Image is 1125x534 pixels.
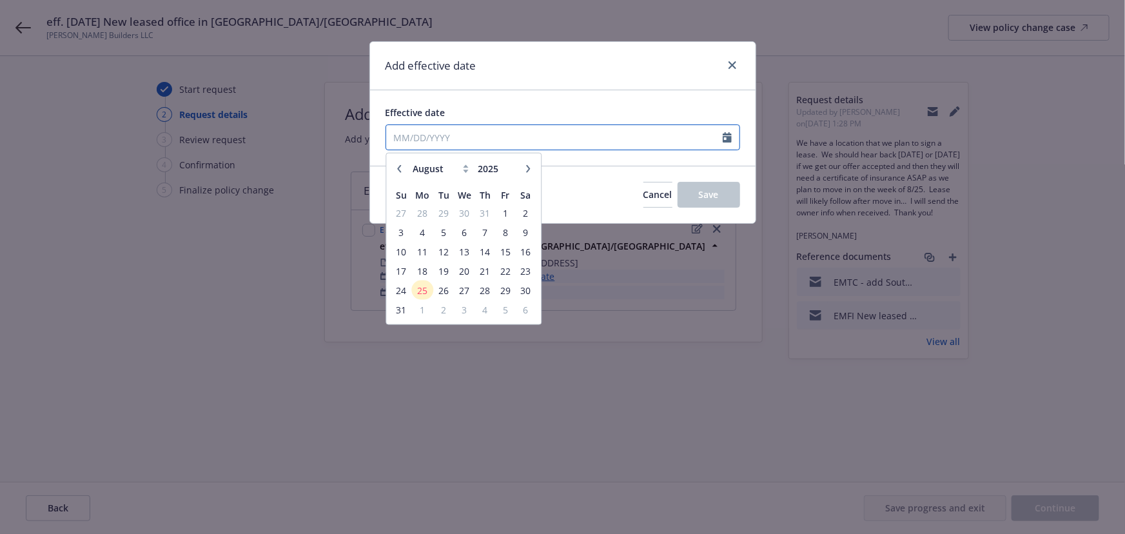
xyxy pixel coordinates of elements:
[396,189,407,201] span: Su
[476,224,494,240] span: 7
[496,243,514,259] span: 15
[475,281,495,300] td: 28
[411,242,433,261] td: 11
[455,262,474,279] span: 20
[495,222,515,242] td: 8
[476,243,494,259] span: 14
[434,261,454,281] td: 19
[496,301,514,317] span: 5
[434,300,454,319] td: 2
[454,222,475,242] td: 6
[413,301,432,317] span: 1
[496,204,514,221] span: 1
[393,243,410,259] span: 10
[517,301,534,317] span: 6
[435,243,453,259] span: 12
[393,204,410,221] span: 27
[476,204,494,221] span: 31
[517,224,534,240] span: 9
[454,281,475,300] td: 27
[496,224,514,240] span: 8
[435,262,453,279] span: 19
[393,262,410,279] span: 17
[516,281,536,300] td: 30
[391,261,411,281] td: 17
[438,189,449,201] span: Tu
[495,261,515,281] td: 22
[435,282,453,298] span: 26
[643,182,672,208] button: Cancel
[455,204,474,221] span: 30
[413,204,432,221] span: 28
[516,300,536,319] td: 6
[411,261,433,281] td: 18
[475,222,495,242] td: 7
[434,242,454,261] td: 12
[725,57,740,73] a: close
[699,188,719,201] span: Save
[458,189,471,201] span: We
[435,301,453,317] span: 2
[393,282,410,298] span: 24
[454,242,475,261] td: 13
[434,281,454,300] td: 26
[501,189,509,201] span: Fr
[455,282,474,298] span: 27
[434,203,454,222] td: 29
[454,261,475,281] td: 20
[413,262,432,279] span: 18
[411,300,433,319] td: 1
[517,204,534,221] span: 2
[393,301,410,317] span: 31
[476,301,494,317] span: 4
[723,132,732,143] svg: Calendar
[475,261,495,281] td: 21
[386,106,445,119] span: Effective date
[416,189,430,201] span: Mo
[520,189,531,201] span: Sa
[411,203,433,222] td: 28
[480,189,491,201] span: Th
[516,242,536,261] td: 16
[391,222,411,242] td: 3
[495,203,515,222] td: 1
[517,243,534,259] span: 16
[475,300,495,319] td: 4
[517,282,534,298] span: 30
[516,203,536,222] td: 2
[391,203,411,222] td: 27
[455,301,474,317] span: 3
[413,224,432,240] span: 4
[495,242,515,261] td: 15
[678,182,740,208] button: Save
[496,282,514,298] span: 29
[393,224,410,240] span: 3
[517,262,534,279] span: 23
[475,203,495,222] td: 31
[516,261,536,281] td: 23
[434,222,454,242] td: 5
[386,57,476,74] h1: Add effective date
[411,281,433,300] td: 25
[413,243,432,259] span: 11
[413,282,432,298] span: 25
[391,242,411,261] td: 10
[435,204,453,221] span: 29
[454,300,475,319] td: 3
[391,281,411,300] td: 24
[455,243,474,259] span: 13
[386,125,723,150] input: MM/DD/YYYY
[476,262,494,279] span: 21
[516,222,536,242] td: 9
[495,281,515,300] td: 29
[495,300,515,319] td: 5
[454,203,475,222] td: 30
[475,242,495,261] td: 14
[643,188,672,201] span: Cancel
[496,262,514,279] span: 22
[411,222,433,242] td: 4
[455,224,474,240] span: 6
[435,224,453,240] span: 5
[391,300,411,319] td: 31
